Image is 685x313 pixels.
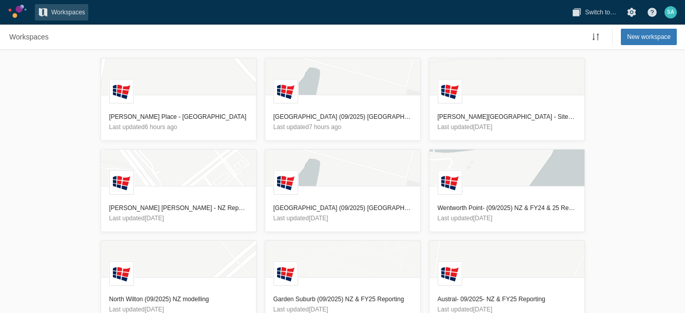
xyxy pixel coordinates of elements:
a: LLandcom logo[PERSON_NAME] [PERSON_NAME] - NZ Reporting [DATE]Last updated[DATE] [101,149,257,232]
div: L [109,261,134,286]
button: Switch to… [569,4,619,20]
a: LLandcom logo[GEOGRAPHIC_DATA] (09/2025) [GEOGRAPHIC_DATA] & FY25 Reporting (Created for 5200 DW)... [265,149,421,232]
div: L [273,79,298,103]
span: New workspace [627,32,671,42]
a: Workspaces [35,4,88,20]
span: Switch to… [585,7,616,17]
p: Last updated [DATE] [438,213,576,223]
div: L [273,170,298,195]
p: Last updated [DATE] [438,122,576,132]
div: L [438,79,462,103]
a: Workspaces [6,29,52,45]
p: Last updated [DATE] [273,213,412,223]
a: LLandcom logo[PERSON_NAME] Place - [GEOGRAPHIC_DATA]Last updated6 hours ago [101,58,257,141]
span: Workspaces [9,32,49,42]
h3: [GEOGRAPHIC_DATA] (09/2025) [GEOGRAPHIC_DATA] & FY25 Reporting [273,112,412,122]
nav: Breadcrumb [6,29,52,45]
h3: Wentworth Point- (09/2025) NZ & FY24 & 25 Reporting [438,203,576,213]
div: L [109,79,134,103]
p: Last updated [DATE] [109,213,248,223]
a: LLandcom logoWentworth Point- (09/2025) NZ & FY24 & 25 ReportingLast updated[DATE] [429,149,585,232]
h3: Garden Suburb (09/2025) NZ & FY25 Reporting [273,294,412,304]
p: Last updated 7 hours ago [273,122,412,132]
h3: North Wilton (09/2025) NZ modelling [109,294,248,304]
h3: [GEOGRAPHIC_DATA] (09/2025) [GEOGRAPHIC_DATA] & FY25 Reporting (Created for 5200 DW) [273,203,412,213]
h3: [PERSON_NAME] [PERSON_NAME] - NZ Reporting [DATE] [109,203,248,213]
div: L [273,261,298,286]
div: L [438,170,462,195]
button: New workspace [621,29,677,45]
h3: Austral- 09/2025- NZ & FY25 Reporting [438,294,576,304]
div: SA [664,6,677,18]
h3: [PERSON_NAME][GEOGRAPHIC_DATA] - Site 7, 8 and 9 - NZ Reporting - [DATE] [438,112,576,122]
a: LLandcom logo[PERSON_NAME][GEOGRAPHIC_DATA] - Site 7, 8 and 9 - NZ Reporting - [DATE]Last updated... [429,58,585,141]
p: Last updated 6 hours ago [109,122,248,132]
a: LLandcom logo[GEOGRAPHIC_DATA] (09/2025) [GEOGRAPHIC_DATA] & FY25 ReportingLast updated7 hours ago [265,58,421,141]
div: L [109,170,134,195]
h3: [PERSON_NAME] Place - [GEOGRAPHIC_DATA] [109,112,248,122]
div: L [438,261,462,286]
span: Workspaces [51,7,85,17]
